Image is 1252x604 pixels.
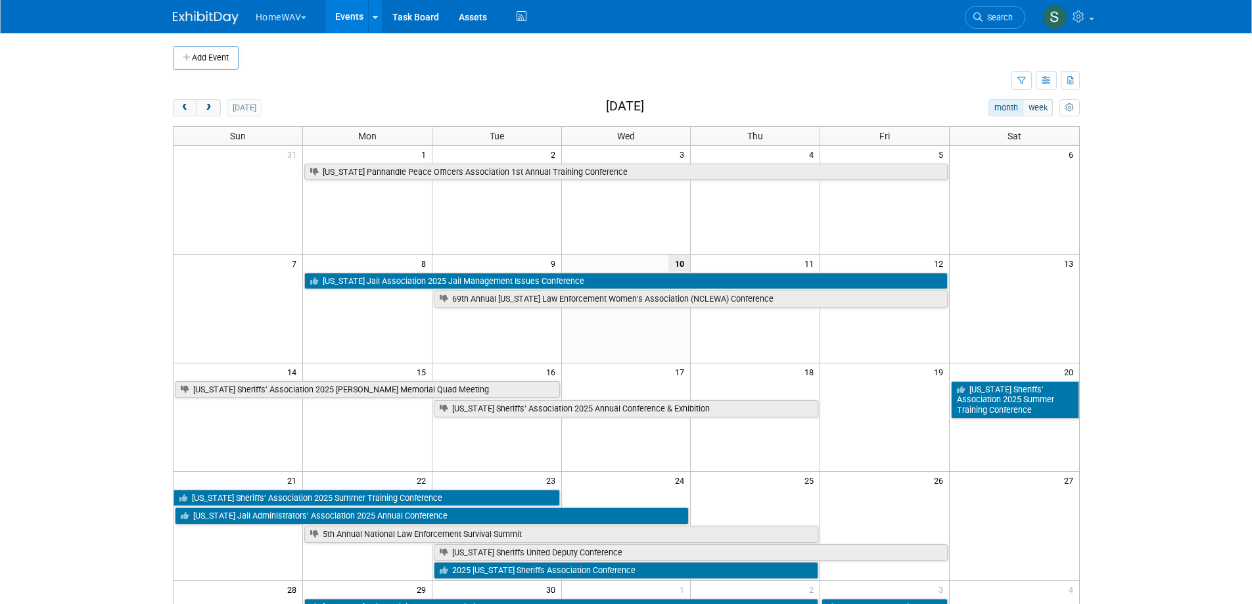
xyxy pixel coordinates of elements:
[1023,99,1053,116] button: week
[1063,472,1079,488] span: 27
[227,99,262,116] button: [DATE]
[173,99,197,116] button: prev
[933,472,949,488] span: 26
[668,255,690,271] span: 10
[808,146,820,162] span: 4
[415,363,432,380] span: 15
[304,164,948,181] a: [US_STATE] Panhandle Peace Officers Association 1st Annual Training Conference
[747,131,763,141] span: Thu
[606,99,644,114] h2: [DATE]
[1063,255,1079,271] span: 13
[545,581,561,597] span: 30
[803,472,820,488] span: 25
[286,472,302,488] span: 21
[1067,581,1079,597] span: 4
[674,472,690,488] span: 24
[545,472,561,488] span: 23
[420,146,432,162] span: 1
[490,131,504,141] span: Tue
[434,400,819,417] a: [US_STATE] Sheriffs’ Association 2025 Annual Conference & Exhibition
[420,255,432,271] span: 8
[803,363,820,380] span: 18
[803,255,820,271] span: 11
[1067,146,1079,162] span: 6
[933,363,949,380] span: 19
[175,507,689,524] a: [US_STATE] Jail Administrators’ Association 2025 Annual Conference
[304,273,948,290] a: [US_STATE] Jail Association 2025 Jail Management Issues Conference
[434,562,819,579] a: 2025 [US_STATE] Sheriffs Association Conference
[197,99,221,116] button: next
[617,131,635,141] span: Wed
[434,544,948,561] a: [US_STATE] Sheriffs United Deputy Conference
[1063,363,1079,380] span: 20
[965,6,1025,29] a: Search
[286,146,302,162] span: 31
[678,146,690,162] span: 3
[1065,104,1074,112] i: Personalize Calendar
[175,381,560,398] a: [US_STATE] Sheriffs’ Association 2025 [PERSON_NAME] Memorial Quad Meeting
[434,290,948,308] a: 69th Annual [US_STATE] Law Enforcement Women’s Association (NCLEWA) Conference
[230,131,246,141] span: Sun
[937,146,949,162] span: 5
[983,12,1013,22] span: Search
[678,581,690,597] span: 1
[933,255,949,271] span: 12
[951,381,1078,419] a: [US_STATE] Sheriffs’ Association 2025 Summer Training Conference
[1008,131,1021,141] span: Sat
[173,11,239,24] img: ExhibitDay
[1042,5,1067,30] img: Sarah Garrison
[549,255,561,271] span: 9
[674,363,690,380] span: 17
[545,363,561,380] span: 16
[358,131,377,141] span: Mon
[988,99,1023,116] button: month
[290,255,302,271] span: 7
[173,46,239,70] button: Add Event
[549,146,561,162] span: 2
[286,363,302,380] span: 14
[879,131,890,141] span: Fri
[174,490,560,507] a: [US_STATE] Sheriffs’ Association 2025 Summer Training Conference
[304,526,818,543] a: 5th Annual National Law Enforcement Survival Summit
[415,472,432,488] span: 22
[1059,99,1079,116] button: myCustomButton
[415,581,432,597] span: 29
[808,581,820,597] span: 2
[286,581,302,597] span: 28
[937,581,949,597] span: 3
